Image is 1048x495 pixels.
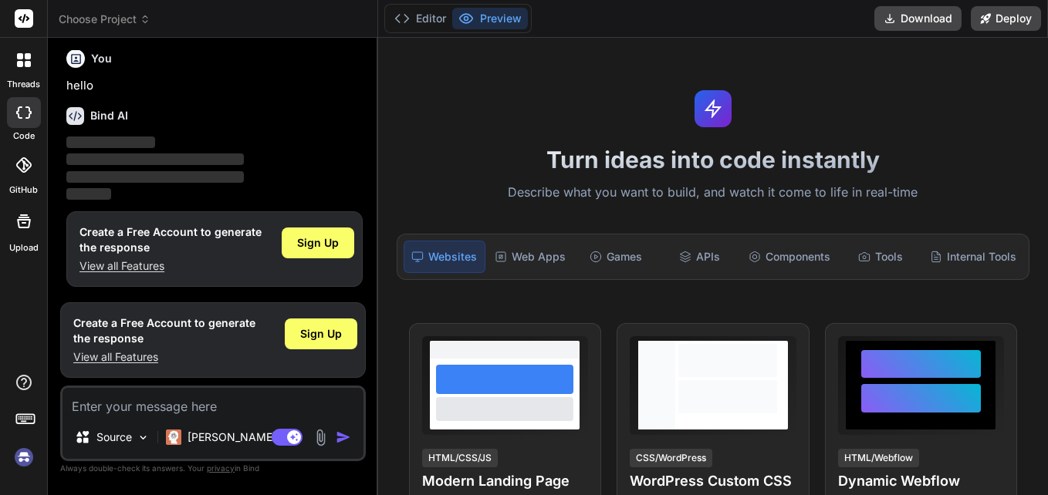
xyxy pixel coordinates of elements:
[387,183,1039,203] p: Describe what you want to build, and watch it come to life in real-time
[66,171,244,183] span: ‌
[66,77,363,95] p: hello
[66,188,111,200] span: ‌
[66,153,244,165] span: ‌
[79,258,262,274] p: View all Features
[452,8,528,29] button: Preview
[422,449,498,467] div: HTML/CSS/JS
[874,6,962,31] button: Download
[166,429,181,445] img: Claude 4 Sonnet
[312,429,330,446] img: attachment
[422,470,588,492] h4: Modern Landing Page
[489,241,572,273] div: Web Apps
[13,130,35,143] label: code
[404,241,486,273] div: Websites
[388,8,452,29] button: Editor
[59,12,150,27] span: Choose Project
[73,349,255,365] p: View all Features
[9,241,39,254] label: Upload
[60,461,366,476] p: Always double-check its answers. Your in Bind
[336,429,351,445] img: icon
[924,241,1023,273] div: Internal Tools
[66,136,155,148] span: ‌
[630,470,796,492] h4: WordPress Custom CSS
[137,431,150,444] img: Pick Models
[630,449,712,467] div: CSS/WordPress
[96,429,132,445] p: Source
[7,78,40,91] label: threads
[73,315,255,346] h1: Create a Free Account to generate the response
[387,146,1039,173] h1: Turn ideas into code instantly
[9,184,38,197] label: GitHub
[207,463,235,473] span: privacy
[838,449,919,467] div: HTML/Webflow
[575,241,656,273] div: Games
[11,444,37,470] img: signin
[659,241,740,273] div: APIs
[188,429,303,445] p: [PERSON_NAME] 4 S..
[90,108,128,123] h6: Bind AI
[742,241,837,273] div: Components
[300,326,342,342] span: Sign Up
[91,51,112,66] h6: You
[297,235,339,251] span: Sign Up
[840,241,921,273] div: Tools
[971,6,1041,31] button: Deploy
[79,224,262,255] h1: Create a Free Account to generate the response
